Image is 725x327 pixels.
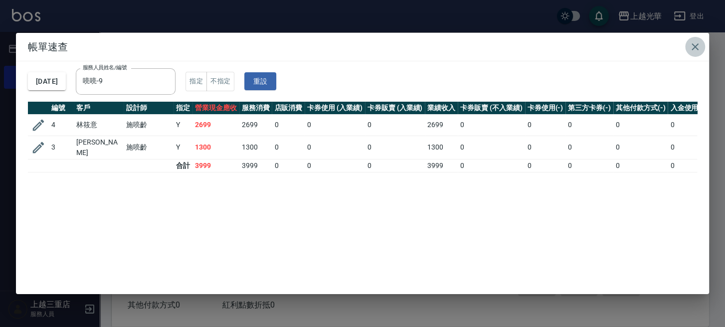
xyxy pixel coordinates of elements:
[192,159,239,172] td: 3999
[192,136,239,159] td: 1300
[668,102,709,115] th: 入金使用(-)
[425,159,458,172] td: 3999
[174,102,192,115] th: 指定
[565,136,613,159] td: 0
[174,159,192,172] td: 合計
[565,159,613,172] td: 0
[668,114,709,136] td: 0
[668,159,709,172] td: 0
[668,136,709,159] td: 0
[272,102,305,115] th: 店販消費
[365,136,425,159] td: 0
[458,159,525,172] td: 0
[525,102,566,115] th: 卡券使用(-)
[239,136,272,159] td: 1300
[425,136,458,159] td: 1300
[192,102,239,115] th: 營業現金應收
[365,102,425,115] th: 卡券販賣 (入業績)
[74,136,124,159] td: [PERSON_NAME]
[305,114,365,136] td: 0
[272,159,305,172] td: 0
[174,136,192,159] td: Y
[272,114,305,136] td: 0
[185,72,207,91] button: 指定
[305,159,365,172] td: 0
[206,72,234,91] button: 不指定
[458,102,525,115] th: 卡券販賣 (不入業績)
[239,159,272,172] td: 3999
[124,136,174,159] td: 施喨齡
[305,102,365,115] th: 卡券使用 (入業績)
[525,136,566,159] td: 0
[365,114,425,136] td: 0
[239,102,272,115] th: 服務消費
[124,114,174,136] td: 施喨齡
[192,114,239,136] td: 2699
[174,114,192,136] td: Y
[565,102,613,115] th: 第三方卡券(-)
[565,114,613,136] td: 0
[525,159,566,172] td: 0
[74,114,124,136] td: 林筱意
[613,136,668,159] td: 0
[74,102,124,115] th: 客戶
[613,114,668,136] td: 0
[425,102,458,115] th: 業績收入
[305,136,365,159] td: 0
[49,102,74,115] th: 編號
[28,72,66,91] button: [DATE]
[425,114,458,136] td: 2699
[124,102,174,115] th: 設計師
[49,114,74,136] td: 4
[458,136,525,159] td: 0
[49,136,74,159] td: 3
[458,114,525,136] td: 0
[244,72,276,91] button: 重設
[365,159,425,172] td: 0
[525,114,566,136] td: 0
[83,64,127,71] label: 服務人員姓名/編號
[239,114,272,136] td: 2699
[613,102,668,115] th: 其他付款方式(-)
[16,33,709,61] h2: 帳單速查
[613,159,668,172] td: 0
[272,136,305,159] td: 0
